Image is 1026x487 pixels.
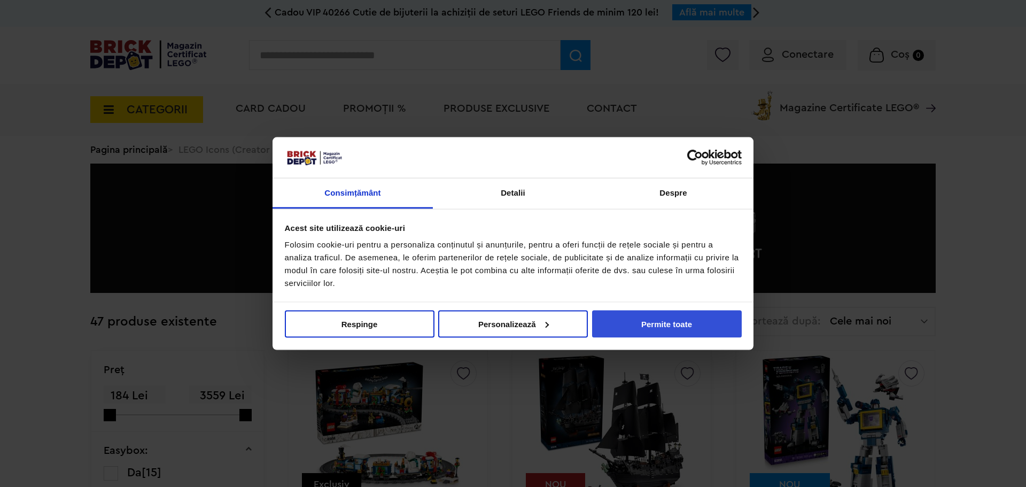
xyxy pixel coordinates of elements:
button: Respinge [285,310,434,337]
button: Permite toate [592,310,742,337]
a: Usercentrics Cookiebot - opens in a new window [648,149,742,165]
div: Folosim cookie-uri pentru a personaliza conținutul și anunțurile, pentru a oferi funcții de rețel... [285,238,742,290]
div: Acest site utilizează cookie-uri [285,221,742,234]
button: Personalizează [438,310,588,337]
a: Consimțământ [273,179,433,209]
img: siglă [285,149,344,166]
a: Detalii [433,179,593,209]
a: Despre [593,179,753,209]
